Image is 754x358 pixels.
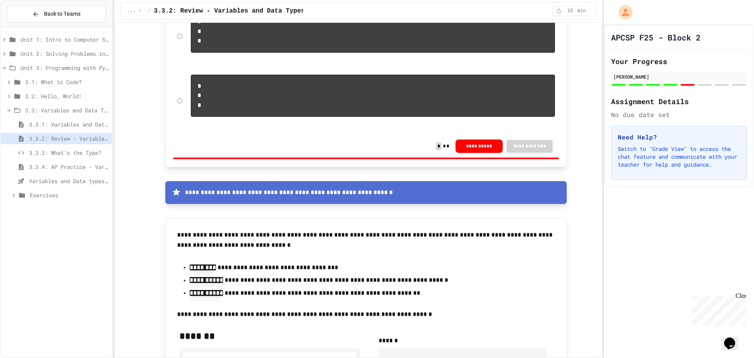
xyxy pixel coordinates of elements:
[29,163,109,171] span: 3.3.4: AP Practice - Variables
[44,10,81,18] span: Back to Teams
[611,56,747,67] h2: Your Progress
[611,96,747,107] h2: Assignment Details
[139,8,141,14] span: /
[613,73,745,80] div: [PERSON_NAME]
[577,8,586,14] span: min
[29,120,109,129] span: 3.3.1: Variables and Data Types
[3,3,54,50] div: Chat with us now!Close
[29,134,109,143] span: 3.3.2: Review - Variables and Data Types
[610,3,635,21] div: My Account
[689,292,746,326] iframe: chat widget
[20,50,109,58] span: Unit 2: Solving Problems in Computer Science
[25,106,109,114] span: 3.3: Variables and Data Types
[25,92,109,100] span: 3.2: Hello, World!
[30,191,109,199] span: Exercises
[154,6,305,16] span: 3.3.2: Review - Variables and Data Types
[611,110,747,119] div: No due date set
[148,8,151,14] span: /
[25,78,109,86] span: 3.1: What is Code?
[29,177,109,185] span: Variables and Data types - quiz
[721,327,746,350] iframe: chat widget
[127,8,136,14] span: ...
[564,8,576,14] span: 15
[611,32,701,43] h1: APCSP F25 - Block 2
[29,149,109,157] span: 3.3.3: What's the Type?
[618,132,740,142] h3: Need Help?
[20,35,109,44] span: Unit 1: Intro to Computer Science
[618,145,740,169] p: Switch to "Grade View" to access the chat feature and communicate with your teacher for help and ...
[20,64,109,72] span: Unit 3: Programming with Python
